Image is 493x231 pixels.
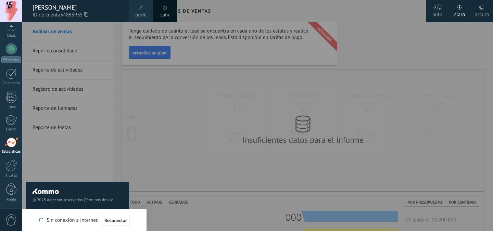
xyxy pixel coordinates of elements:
div: Correo [1,127,21,132]
span: perfil [135,11,147,19]
a: salir [160,11,169,19]
div: auto [432,4,442,22]
span: © 2025 derechos reservados | [33,197,122,203]
button: Reconectar [102,215,130,226]
div: Listas [1,105,21,110]
div: Calendario [1,81,21,86]
div: [PERSON_NAME] [33,4,122,11]
a: Términos de uso [85,197,113,203]
div: Ayuda [1,197,21,202]
div: oscuro [475,4,489,22]
div: claro [454,4,465,22]
div: Estadísticas [1,150,21,154]
span: Reconectar [104,218,127,223]
div: Sin conexión a Internet [39,215,129,226]
span: ID de cuenta [33,11,122,19]
div: WhatsApp [1,56,21,63]
div: Ajustes [1,174,21,178]
span: 34865935 [60,11,88,19]
div: Chats [1,34,21,38]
